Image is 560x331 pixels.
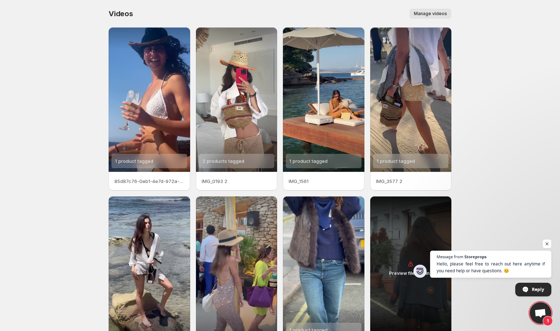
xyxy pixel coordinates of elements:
[532,283,544,296] span: Reply
[543,316,553,326] span: 1
[437,260,545,274] span: Hello, please feel free to reach out here anytime if you need help or have questions. 😊
[114,178,184,185] p: 85d87c76-0eb1-4e7d-972a-4532e76722a6
[289,158,328,164] span: 1 product tagged
[115,158,153,164] span: 1 product tagged
[389,270,433,276] p: Preview file missing
[414,11,447,17] span: Manage videos
[376,178,446,185] p: IMG_3577 2
[202,178,272,185] p: IMG_0193 2
[202,158,244,164] span: 2 products tagged
[109,9,133,18] span: Videos
[437,255,463,259] span: Message from
[377,158,415,164] span: 1 product tagged
[410,9,451,19] button: Manage videos
[530,302,551,324] a: Open chat
[289,178,359,185] p: IMG_1561
[464,255,486,259] span: Storeprops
